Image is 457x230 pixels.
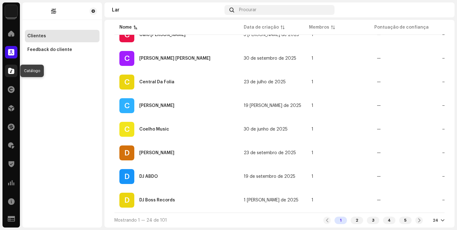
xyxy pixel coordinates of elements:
font: 30 de junho de 2025 [244,127,288,131]
div: Diego Faria [139,151,174,155]
div: Feedback do cliente [27,47,72,52]
font: 5 [PERSON_NAME] de 2025 [244,33,299,37]
font: Data de criação [244,25,279,30]
font: 2 [356,218,358,222]
font: 1 [312,127,313,131]
font: — [377,56,381,61]
font: C [124,78,130,86]
font: DJ Boss Records [139,198,175,202]
img: f599b786-36f7-43ff-9e93-dc84791a6e00 [27,7,80,15]
font: — [442,33,446,37]
font: Procurar [239,8,256,12]
font: 1 [PERSON_NAME] de 2025 [244,198,298,202]
font: — [377,151,381,155]
font: 1 [312,103,313,108]
font: Nome [119,25,132,30]
span: 1 de agosto de 2025 [244,198,298,202]
div: Clientes [27,34,46,39]
font: Central Da Folia [139,80,174,84]
font: 3 [372,218,374,222]
span: 5 de agosto de 2025 [244,33,299,37]
font: 1 [312,174,313,179]
font: [PERSON_NAME] [PERSON_NAME] [139,56,210,61]
font: 1 [312,56,313,61]
font: 23 de julho de 2025 [244,80,286,84]
font: — [442,80,446,84]
div: Carla Oliveira de Lima [139,56,210,61]
font: — [377,103,381,108]
font: D [124,149,130,157]
div: Cleúton Sousa de Araújo [139,103,174,108]
font: — [377,80,381,84]
img: c86870aa-2232-4ba3-9b41-08f587110171 [5,5,17,17]
font: — [442,198,446,202]
font: — [377,33,381,37]
font: Lar [112,7,119,12]
font: 1 [312,80,313,84]
font: Caio [PERSON_NAME] [139,33,186,37]
font: [PERSON_NAME] [139,151,174,155]
font: Mostrando 1 — 24 de 101 [114,218,167,223]
font: 1 [312,33,313,37]
font: — [442,174,446,179]
font: [PERSON_NAME] [139,103,174,108]
font: C [124,102,130,109]
font: 30 de setembro de 2025 [244,56,296,61]
font: Membros [309,25,329,30]
font: 5 [404,218,407,222]
font: 1 [340,218,342,222]
font: DJ ABDO [139,174,158,179]
font: 23 de setembro de 2025 [244,151,296,155]
font: C [124,31,130,39]
font: — [442,151,446,155]
font: 19 [PERSON_NAME] de 2025 [244,103,301,108]
font: — [377,198,381,202]
font: — [442,127,446,131]
font: Coelho Music [139,127,169,131]
font: C [124,55,130,62]
font: D [124,196,130,204]
re-m-nav-item: Feedback do cliente [25,44,99,56]
font: 1 [312,198,313,202]
font: — [377,174,381,179]
font: C [124,126,130,133]
font: 24 [433,218,438,222]
font: Clientes [27,34,46,38]
font: Feedback do cliente [27,48,72,52]
font: — [442,56,446,61]
re-m-nav-item: Clientes [25,30,99,42]
span: 19 de agosto de 2025 [244,103,301,108]
font: 19 de setembro de 2025 [244,174,295,179]
font: — [442,103,446,108]
font: 1 [312,151,313,155]
font: 4 [388,218,391,222]
font: D [124,173,130,180]
font: — [377,127,381,131]
img: 25800e32-e94c-4f6b-8929-2acd5ee19673 [437,5,447,15]
div: Caio F e Gabriel [139,33,186,37]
